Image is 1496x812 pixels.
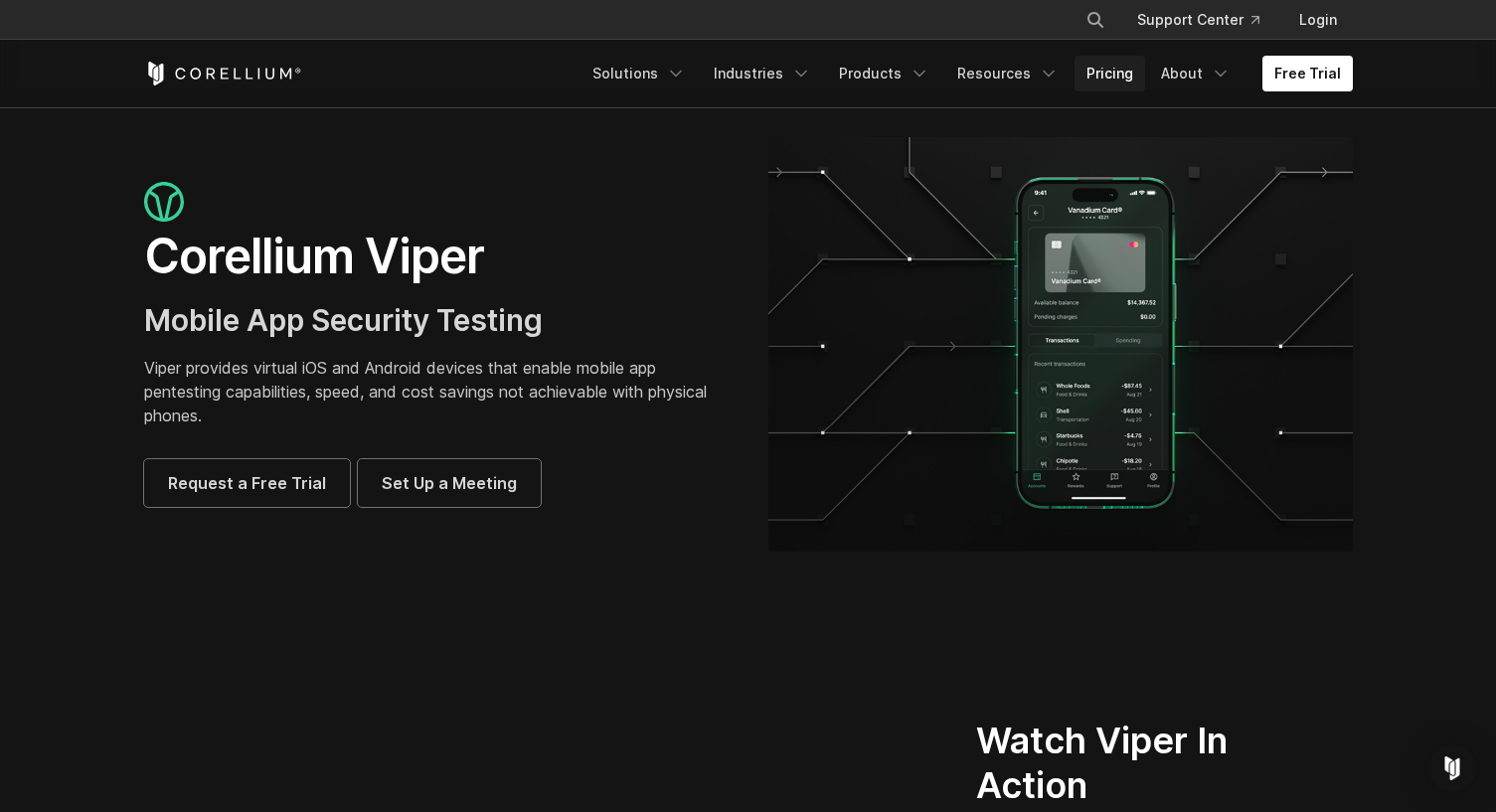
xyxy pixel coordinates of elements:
img: viper_hero [768,137,1353,552]
div: Open Intercom Messenger [1428,744,1476,792]
a: Request a Free Trial [144,459,350,507]
a: Set Up a Meeting [358,459,541,507]
a: Free Trial [1262,56,1353,91]
img: viper_icon_large [144,182,184,223]
span: Mobile App Security Testing [144,302,543,338]
a: Corellium Home [144,62,302,85]
span: Set Up a Meeting [382,471,517,495]
a: Solutions [581,56,698,91]
button: Search [1078,2,1113,38]
div: Navigation Menu [1062,2,1353,38]
a: Resources [945,56,1071,91]
a: Industries [702,56,823,91]
a: About [1149,56,1243,91]
a: Support Center [1121,2,1275,38]
p: Viper provides virtual iOS and Android devices that enable mobile app pentesting capabilities, sp... [144,356,729,427]
span: Request a Free Trial [168,471,326,495]
a: Login [1283,2,1353,38]
div: Navigation Menu [581,56,1353,91]
a: Products [827,56,941,91]
h1: Corellium Viper [144,227,729,286]
a: Pricing [1075,56,1145,91]
h2: Watch Viper In Action [976,719,1277,808]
